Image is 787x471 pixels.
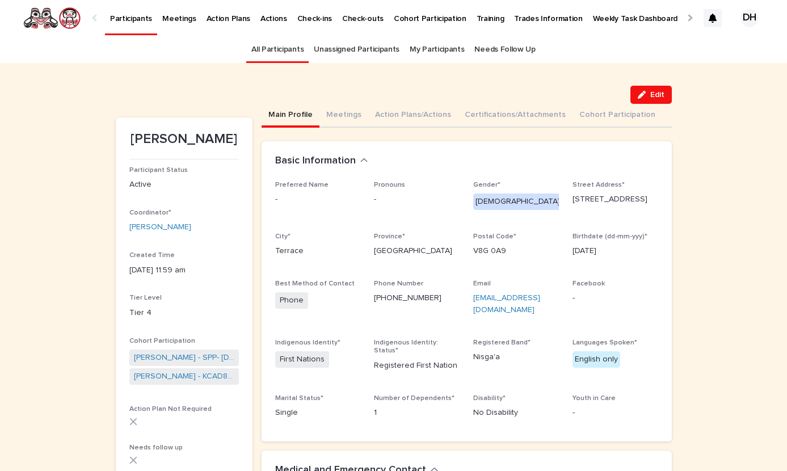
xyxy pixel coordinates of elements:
[275,395,323,402] span: Marital Status*
[458,104,573,128] button: Certifications/Attachments
[473,294,540,314] a: [EMAIL_ADDRESS][DOMAIN_NAME]
[473,233,516,240] span: Postal Code*
[129,307,239,319] p: Tier 4
[275,233,291,240] span: City*
[473,245,559,257] p: V8G 0A9
[129,131,239,148] p: [PERSON_NAME]
[573,407,658,419] p: -
[573,182,625,188] span: Street Address*
[129,406,212,413] span: Action Plan Not Required
[275,194,361,205] p: -
[573,339,637,346] span: Languages Spoken*
[374,233,405,240] span: Province*
[573,280,605,287] span: Facebook
[573,245,658,257] p: [DATE]
[134,371,234,382] a: [PERSON_NAME] - KCAD8- [DATE]
[275,280,355,287] span: Best Method of Contact
[473,182,500,188] span: Gender*
[374,395,454,402] span: Number of Dependents*
[374,194,460,205] p: -
[129,252,175,259] span: Created Time
[275,155,368,167] button: Basic Information
[630,86,672,104] button: Edit
[474,36,535,63] a: Needs Follow Up
[129,221,191,233] a: [PERSON_NAME]
[374,339,438,354] span: Indigenous Identity: Status*
[314,36,399,63] a: Unassigned Participants
[275,351,329,368] span: First Nations
[275,245,361,257] p: Terrace
[251,36,304,63] a: All Participants
[134,352,234,364] a: [PERSON_NAME] - SPP- [DATE]
[374,407,460,419] p: 1
[650,91,664,99] span: Edit
[473,407,559,419] p: No Disability
[129,338,195,344] span: Cohort Participation
[473,395,506,402] span: Disability*
[374,280,423,287] span: Phone Number
[573,395,616,402] span: Youth in Care
[473,339,531,346] span: Registered Band*
[129,167,188,174] span: Participant Status
[473,351,559,363] p: Nisga'a
[319,104,368,128] button: Meetings
[129,179,239,191] p: Active
[129,264,239,276] p: [DATE] 11:59 am
[573,104,662,128] button: Cohort Participation
[368,104,458,128] button: Action Plans/Actions
[275,292,308,309] span: Phone
[275,339,340,346] span: Indigenous Identity*
[275,155,356,167] h2: Basic Information
[275,407,361,419] p: Single
[473,280,491,287] span: Email
[262,104,319,128] button: Main Profile
[740,9,759,27] div: DH
[275,182,329,188] span: Preferred Name
[374,245,460,257] p: [GEOGRAPHIC_DATA]
[374,294,441,302] a: [PHONE_NUMBER]
[374,182,405,188] span: Pronouns
[374,360,460,372] p: Registered First Nation
[129,209,171,216] span: Coordinator*
[573,194,658,205] p: [STREET_ADDRESS]
[410,36,464,63] a: My Participants
[129,444,183,451] span: Needs follow up
[23,7,81,30] img: rNyI97lYS1uoOg9yXW8k
[573,233,647,240] span: Birthdate (dd-mm-yyy)*
[473,194,562,210] div: [DEMOGRAPHIC_DATA]
[573,292,658,304] p: -
[573,351,620,368] div: English only
[129,295,162,301] span: Tier Level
